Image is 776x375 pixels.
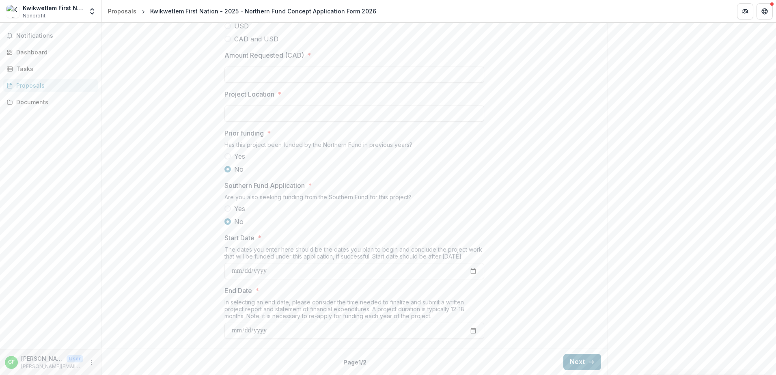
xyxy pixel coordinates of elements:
p: Start Date [224,233,254,243]
img: Kwikwetlem First Nation [6,5,19,18]
p: End Date [224,286,252,295]
p: Southern Fund Application [224,181,305,190]
div: Tasks [16,65,91,73]
span: CAD and USD [234,34,278,44]
p: Prior funding [224,128,264,138]
span: Notifications [16,32,95,39]
nav: breadcrumb [105,5,379,17]
span: Yes [234,151,245,161]
button: Partners [737,3,753,19]
p: [PERSON_NAME][EMAIL_ADDRESS][PERSON_NAME][DOMAIN_NAME] [21,363,83,370]
p: Page 1 / 2 [343,358,366,366]
div: Kwikwetlem First Nation - 2025 - Northern Fund Concept Application Form 2026 [150,7,376,15]
span: No [234,217,244,226]
a: Proposals [3,79,98,92]
p: Project Location [224,89,274,99]
span: Nonprofit [23,12,45,19]
div: Curtis Fullerton [8,360,15,365]
p: [PERSON_NAME] [21,354,63,363]
div: Kwikwetlem First Nation [23,4,83,12]
span: USD [234,21,249,31]
p: Amount Requested (CAD) [224,50,304,60]
div: In selecting an end date, please consider the time needed to finalize and submit a written projec... [224,299,484,323]
div: Dashboard [16,48,91,56]
div: Are you also seeking funding from the Southern Fund for this project? [224,194,484,204]
div: Proposals [16,81,91,90]
button: Next [563,354,601,370]
a: Proposals [105,5,140,17]
div: The dates you enter here should be the dates you plan to begin and conclude the project work that... [224,246,484,263]
span: No [234,164,244,174]
button: Open entity switcher [86,3,98,19]
a: Documents [3,95,98,109]
button: More [86,358,96,367]
a: Tasks [3,62,98,75]
div: Proposals [108,7,136,15]
span: Yes [234,204,245,213]
button: Notifications [3,29,98,42]
div: Has this project been funded by the Northern Fund in previous years? [224,141,484,151]
button: Get Help [757,3,773,19]
p: User [67,355,83,362]
div: Documents [16,98,91,106]
a: Dashboard [3,45,98,59]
